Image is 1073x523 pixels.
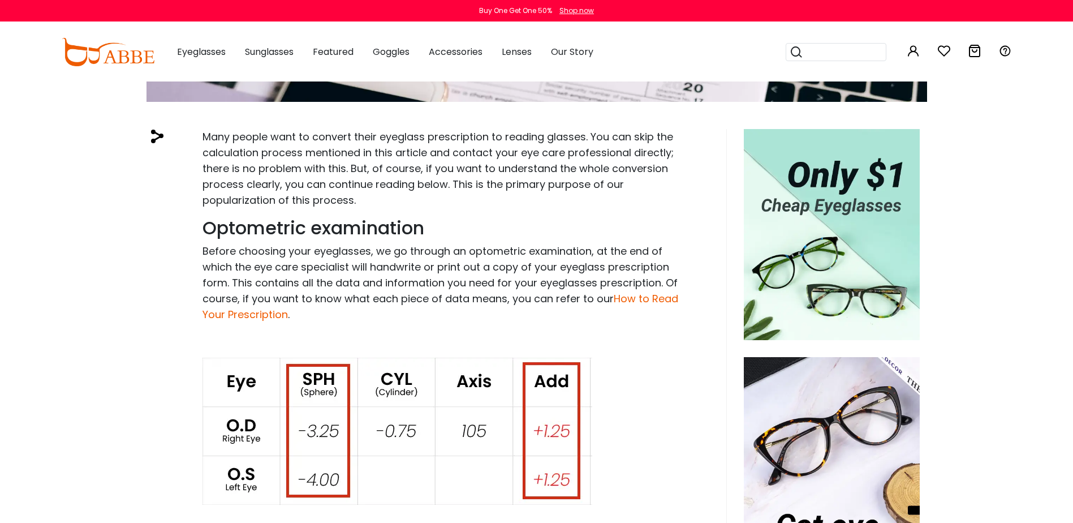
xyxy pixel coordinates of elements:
img: abbeglasses.com [62,38,154,66]
img: cheap glasses [744,129,920,340]
div: Shop now [559,6,594,16]
span: Sunglasses [245,45,294,58]
span: Accessories [429,45,482,58]
a: cheap glasses [744,227,920,240]
a: How to Read Your Prescription [202,291,678,321]
img: prescription [202,358,592,505]
span: Lenses [502,45,532,58]
span: Featured [313,45,354,58]
h2: Optometric examination [202,217,688,239]
span: Goggles [373,45,410,58]
span: Eyeglasses [177,45,226,58]
span: Our Story [551,45,593,58]
div: Buy One Get One 50% [479,6,552,16]
p: Before choosing your eyeglasses, we go through an optometric examination, at the end of which the... [202,243,688,323]
a: Shop now [554,6,594,15]
a: cat eye glasses [744,456,920,469]
p: Many people want to convert their eyeglass prescription to reading glasses. You can skip the calc... [202,129,688,208]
